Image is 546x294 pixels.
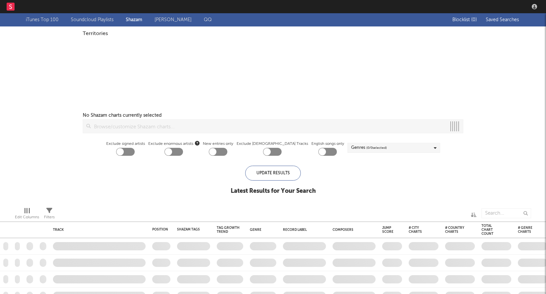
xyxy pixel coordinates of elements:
[148,140,200,148] span: Exclude enormous artists
[195,140,200,146] button: Exclude enormous artists
[44,213,55,221] div: Filters
[311,140,344,148] label: English songs only
[152,228,168,231] div: Position
[15,205,39,224] div: Edit Columns
[203,140,233,148] label: New entries only
[484,17,520,22] button: Saved Searches
[237,140,308,148] label: Exclude [DEMOGRAPHIC_DATA] Tracks
[481,224,501,236] div: Total Chart Count
[177,228,200,231] div: Shazam Tags
[409,226,429,234] div: # City Charts
[15,213,39,221] div: Edit Columns
[366,144,387,152] span: ( 0 / 0 selected)
[481,208,531,218] input: Search...
[445,226,465,234] div: # Country Charts
[155,16,192,24] a: [PERSON_NAME]
[231,187,316,195] div: Latest Results for Your Search
[351,144,387,152] div: Genres
[382,226,393,234] div: Jump Score
[83,30,463,38] div: Territories
[486,18,520,22] span: Saved Searches
[518,226,538,234] div: # Genre Charts
[245,166,301,181] div: Update Results
[44,205,55,224] div: Filters
[333,228,372,232] div: Composers
[53,228,142,232] div: Track
[91,120,446,133] input: Browse/customize Shazam charts...
[250,228,273,232] div: Genre
[26,16,59,24] a: iTunes Top 100
[83,111,161,119] div: No Shazam charts currently selected
[71,16,114,24] a: Soundcloud Playlists
[452,18,477,22] span: Blocklist
[217,226,240,234] div: Tag Growth Trend
[106,140,145,148] label: Exclude signed artists
[471,18,477,22] span: ( 0 )
[283,228,323,232] div: Record Label
[204,16,212,24] a: QQ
